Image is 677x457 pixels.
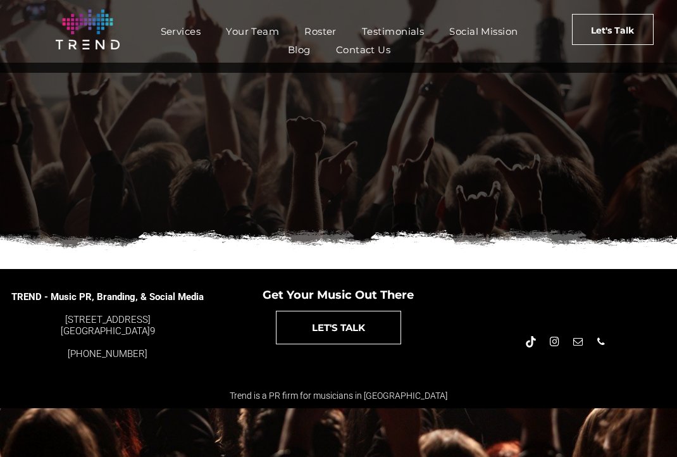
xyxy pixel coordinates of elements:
[56,9,120,49] img: logo
[61,314,151,337] font: [STREET_ADDRESS] [GEOGRAPHIC_DATA]
[148,22,214,41] a: Services
[591,15,634,46] span: Let's Talk
[292,22,349,41] a: Roster
[11,291,204,303] span: TREND - Music PR, Branding, & Social Media
[263,288,414,302] span: Get Your Music Out There
[276,311,402,344] a: LET'S TALK
[312,311,365,344] span: LET'S TALK
[571,335,585,352] a: email
[572,14,654,45] a: Let's Talk
[547,335,561,352] a: instagram
[594,335,608,352] a: phone
[68,348,147,360] a: [PHONE_NUMBER]
[61,314,151,337] a: [STREET_ADDRESS][GEOGRAPHIC_DATA]
[349,22,437,41] a: Testimonials
[213,22,292,41] a: Your Team
[230,391,447,401] span: Trend is a PR firm for musicians in [GEOGRAPHIC_DATA]
[437,22,530,41] a: Social Mission
[275,41,323,59] a: Blog
[11,314,205,337] div: 9
[524,335,538,352] a: Tiktok
[323,41,404,59] a: Contact Us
